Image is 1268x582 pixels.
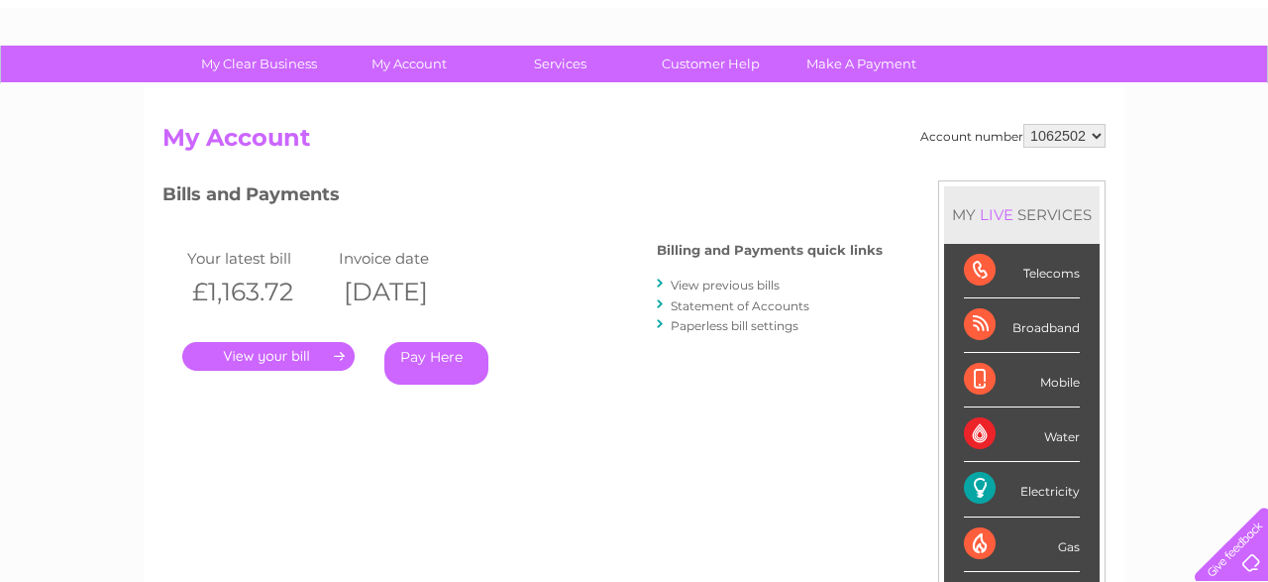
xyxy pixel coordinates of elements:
div: Broadband [964,298,1080,353]
a: 0333 014 3131 [895,10,1031,35]
th: £1,163.72 [182,272,334,312]
div: MY SERVICES [944,186,1100,243]
a: Contact [1136,84,1185,99]
a: Water [919,84,957,99]
div: Water [964,407,1080,462]
td: Your latest bill [182,245,334,272]
a: Customer Help [629,46,792,82]
a: Services [478,46,642,82]
h2: My Account [162,124,1106,162]
a: Statement of Accounts [671,298,809,313]
a: Blog [1096,84,1124,99]
a: Paperless bill settings [671,318,798,333]
h4: Billing and Payments quick links [657,243,883,258]
div: Telecoms [964,244,1080,298]
div: Account number [920,124,1106,148]
a: My Account [328,46,491,82]
a: My Clear Business [177,46,341,82]
a: Log out [1203,84,1249,99]
a: Pay Here [384,342,488,385]
div: Gas [964,518,1080,572]
div: Electricity [964,462,1080,517]
div: Mobile [964,353,1080,407]
h3: Bills and Payments [162,180,883,215]
div: LIVE [976,205,1017,224]
a: Energy [969,84,1012,99]
a: . [182,342,355,371]
div: Clear Business is a trading name of Verastar Limited (registered in [GEOGRAPHIC_DATA] No. 3667643... [167,11,1104,96]
td: Invoice date [334,245,485,272]
a: Make A Payment [780,46,943,82]
a: View previous bills [671,278,780,292]
th: [DATE] [334,272,485,312]
a: Telecoms [1024,84,1084,99]
img: logo.png [45,52,146,112]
